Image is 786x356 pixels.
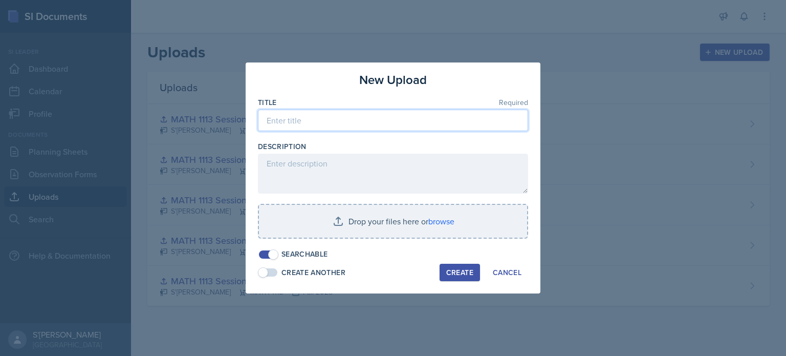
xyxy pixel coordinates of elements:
[446,268,473,277] div: Create
[258,141,307,152] label: Description
[359,71,427,89] h3: New Upload
[440,264,480,281] button: Create
[486,264,528,281] button: Cancel
[258,110,528,131] input: Enter title
[258,97,277,108] label: Title
[493,268,521,277] div: Cancel
[499,99,528,106] span: Required
[281,249,328,260] div: Searchable
[281,267,345,278] div: Create Another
